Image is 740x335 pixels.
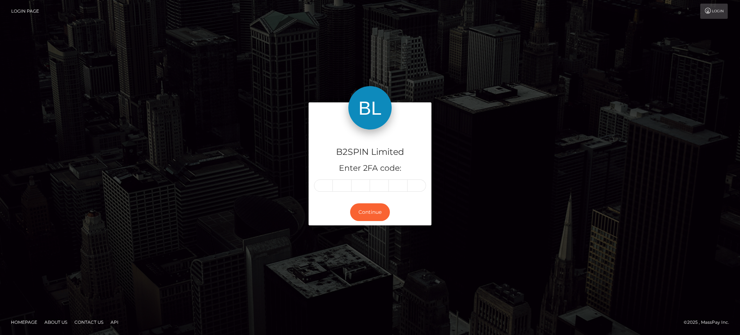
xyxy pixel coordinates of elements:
[684,318,735,326] div: © 2025 , MassPay Inc.
[8,317,40,328] a: Homepage
[11,4,39,19] a: Login Page
[700,4,728,19] a: Login
[314,146,426,158] h4: B2SPIN Limited
[314,163,426,174] h5: Enter 2FA code:
[350,203,390,221] button: Continue
[72,317,106,328] a: Contact Us
[42,317,70,328] a: About Us
[348,86,392,130] img: B2SPIN Limited
[108,317,121,328] a: API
